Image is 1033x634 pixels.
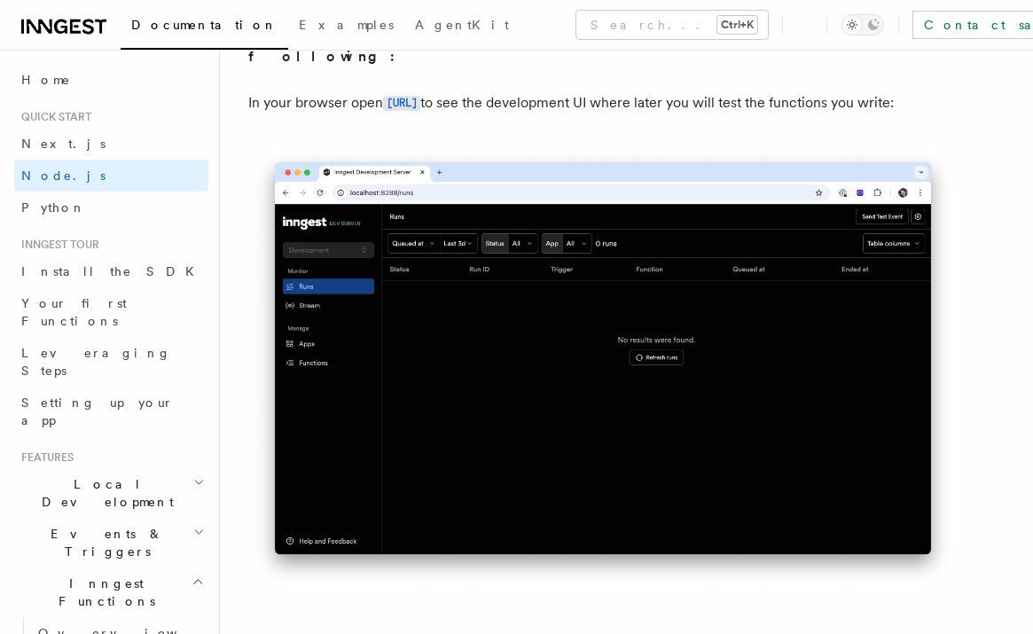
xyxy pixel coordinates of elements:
[248,145,958,591] img: Inngest Dev Server's 'Runs' tab with no data
[404,5,520,48] a: AgentKit
[14,255,208,287] a: Install the SDK
[21,296,127,328] span: Your first Functions
[14,238,99,252] span: Inngest tour
[121,5,288,50] a: Documentation
[14,192,208,223] a: Python
[21,200,86,215] span: Python
[248,23,875,65] strong: You should see a similar output to the following:
[14,575,192,610] span: Inngest Functions
[21,71,71,89] span: Home
[415,18,509,32] span: AgentKit
[14,337,208,387] a: Leveraging Steps
[14,128,208,160] a: Next.js
[14,64,208,96] a: Home
[383,94,420,111] a: [URL]
[14,525,193,560] span: Events & Triggers
[21,168,106,183] span: Node.js
[383,96,420,111] code: [URL]
[288,5,404,48] a: Examples
[14,475,193,511] span: Local Development
[21,395,174,427] span: Setting up your app
[14,387,208,436] a: Setting up your app
[717,16,757,34] kbd: Ctrl+K
[14,287,208,337] a: Your first Functions
[14,468,208,518] button: Local Development
[21,137,106,151] span: Next.js
[21,346,171,378] span: Leveraging Steps
[248,90,958,116] p: In your browser open to see the development UI where later you will test the functions you write:
[14,110,91,124] span: Quick start
[14,567,208,617] button: Inngest Functions
[14,160,208,192] a: Node.js
[14,450,74,465] span: Features
[21,264,205,278] span: Install the SDK
[131,18,278,32] span: Documentation
[576,11,768,39] button: Search...Ctrl+K
[299,18,394,32] span: Examples
[14,518,208,567] button: Events & Triggers
[841,14,884,35] button: Toggle dark mode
